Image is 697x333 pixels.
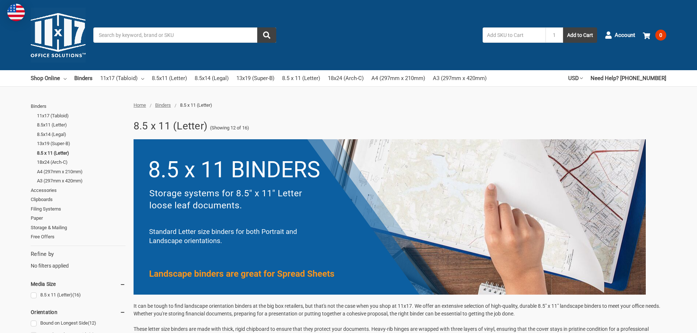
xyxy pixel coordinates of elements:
input: Add SKU to Cart [483,27,546,43]
span: (Showing 12 of 16) [210,124,249,132]
a: Home [134,102,146,108]
a: 8.5 x 11 (Letter) [282,70,320,86]
a: Clipboards [31,195,125,204]
a: 0 [643,26,666,45]
h5: Media Size [31,280,125,288]
a: Binders [74,70,93,86]
a: 18x24 (Arch-C) [37,158,125,167]
span: Account [615,31,635,39]
img: 11x17.com [31,8,86,63]
a: 18x24 (Arch-C) [328,70,364,86]
a: Bound on Longest Side [31,318,125,328]
span: 8.5 x 11 (Letter) [180,102,212,108]
a: Account [605,26,635,45]
a: 11x17 (Tabloid) [37,111,125,121]
a: Filing Systems [31,204,125,214]
a: Binders [31,102,125,111]
button: Add to Cart [563,27,597,43]
a: 8.5 x 11 (Letter) [37,148,125,158]
a: 8.5x11 (Letter) [152,70,187,86]
a: 8.5x14 (Legal) [195,70,229,86]
a: Binders [155,102,171,108]
a: A4 (297mm x 210mm) [37,167,125,177]
span: (12) [88,320,96,326]
a: Need Help? [PHONE_NUMBER] [591,70,666,86]
a: A3 (297mm x 420mm) [433,70,487,86]
h1: 8.5 x 11 (Letter) [134,117,207,136]
a: A3 (297mm x 420mm) [37,176,125,186]
a: 8.5x14 (Legal) [37,130,125,139]
img: duty and tax information for United States [7,4,25,21]
input: Search by keyword, brand or SKU [93,27,276,43]
a: 8.5x11 (Letter) [37,120,125,130]
a: 8.5 x 11 (Letter) [31,290,125,300]
a: Accessories [31,186,125,195]
a: Shop Online [31,70,67,86]
a: 13x19 (Super-B) [236,70,274,86]
a: 13x19 (Super-B) [37,139,125,148]
a: Paper [31,213,125,223]
a: USD [568,70,583,86]
a: A4 (297mm x 210mm) [371,70,425,86]
img: 3.png [134,139,646,295]
a: Free Offers [31,232,125,242]
div: No filters applied [31,250,125,270]
h5: Refine by [31,250,125,258]
span: (16) [72,292,81,298]
h5: Orientation [31,308,125,317]
span: 0 [655,30,666,41]
a: Storage & Mailing [31,223,125,232]
a: 11x17 (Tabloid) [100,70,144,86]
